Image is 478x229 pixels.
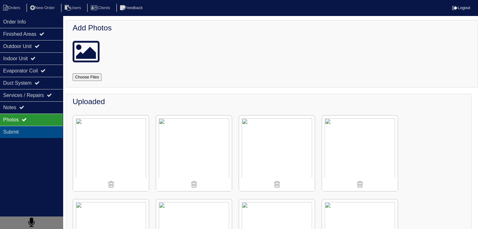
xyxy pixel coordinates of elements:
[73,24,475,33] h4: Add Photos
[239,116,315,191] img: 0ow7tkk5b72ytf4hmh4r7kn9zq9f
[73,97,468,106] h4: Uploaded
[61,4,86,12] li: Users
[87,4,115,12] li: Clients
[73,116,149,191] img: 09gxnd5nkgngdrjhpkxj1zgd9mn0
[61,5,86,10] a: Users
[452,5,470,10] a: Logout
[116,4,148,12] li: Feedback
[322,116,398,191] img: 9275wuuiz9nr00srk0v3veo2905c
[156,116,232,191] img: zr28l7wm5pmcixe2k97nflkonlfy
[26,4,60,12] li: New Order
[26,5,60,10] a: New Order
[87,5,115,10] a: Clients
